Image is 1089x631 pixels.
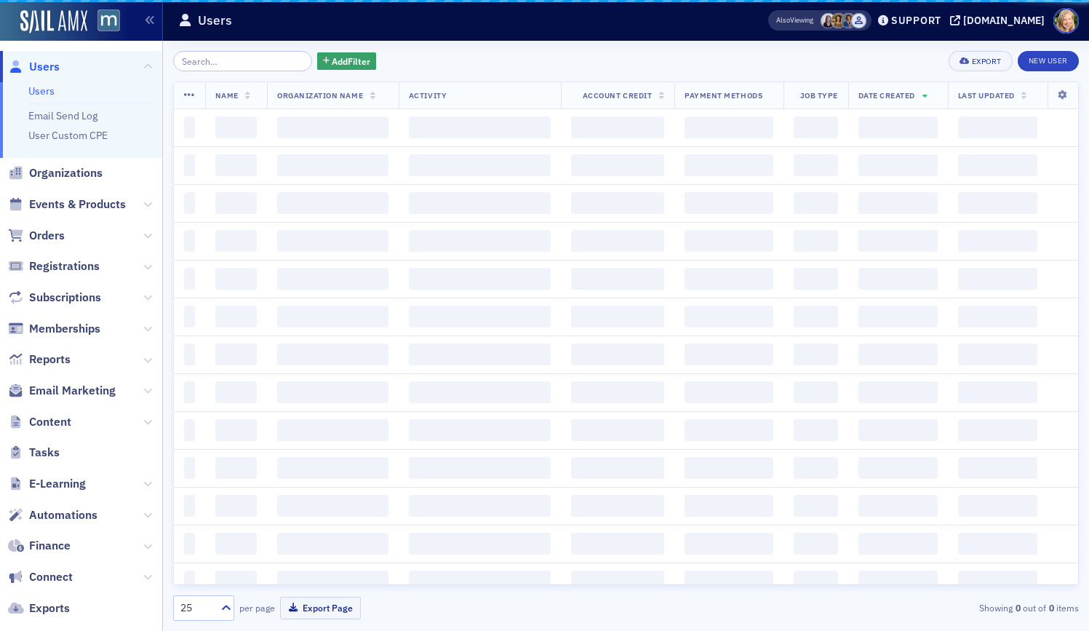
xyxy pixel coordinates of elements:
span: ‌ [277,154,388,176]
span: ‌ [958,116,1037,138]
span: Chris Dougherty [841,13,856,28]
span: ‌ [215,457,258,479]
span: ‌ [277,419,388,441]
span: ‌ [409,419,551,441]
span: ‌ [409,495,551,517]
span: ‌ [184,268,195,290]
a: Events & Products [8,197,126,213]
a: User Custom CPE [28,129,108,142]
span: ‌ [794,419,838,441]
a: SailAMX [20,10,87,33]
span: Date Created [858,90,915,100]
span: ‌ [571,116,664,138]
span: ‌ [858,381,938,403]
span: ‌ [794,571,838,592]
span: Exports [29,600,70,616]
span: Kelly Brown [821,13,836,28]
span: ‌ [215,116,258,138]
span: Profile [1053,8,1079,33]
span: ‌ [685,571,773,592]
button: AddFilter [317,52,377,71]
span: ‌ [277,495,388,517]
span: ‌ [184,571,195,592]
span: Email Marketing [29,383,116,399]
span: ‌ [685,344,773,365]
span: ‌ [215,230,258,252]
span: ‌ [794,457,838,479]
div: Showing out of items [787,601,1079,614]
a: Tasks [8,445,60,461]
a: Finance [8,538,71,554]
a: Orders [8,228,65,244]
span: ‌ [685,419,773,441]
button: Export [949,51,1012,71]
div: Also [776,15,790,25]
a: Reports [8,352,71,368]
span: ‌ [184,192,195,214]
span: ‌ [409,192,551,214]
span: ‌ [277,268,388,290]
span: ‌ [409,306,551,328]
div: 25 [180,600,212,616]
span: ‌ [184,154,195,176]
span: ‌ [277,457,388,479]
span: Reports [29,352,71,368]
span: ‌ [685,381,773,403]
span: ‌ [184,116,195,138]
span: Justin Chase [851,13,866,28]
a: New User [1018,51,1079,71]
span: Registrations [29,258,100,274]
span: ‌ [794,192,838,214]
span: ‌ [571,230,664,252]
span: ‌ [409,571,551,592]
strong: 0 [1046,601,1056,614]
span: ‌ [277,116,388,138]
span: ‌ [858,154,938,176]
span: ‌ [685,306,773,328]
span: ‌ [685,154,773,176]
span: Organization Name [277,90,363,100]
h1: Users [198,12,232,29]
span: Last Updated [958,90,1015,100]
span: ‌ [409,381,551,403]
span: ‌ [958,306,1037,328]
span: ‌ [958,154,1037,176]
span: ‌ [794,495,838,517]
span: Orders [29,228,65,244]
span: Organizations [29,165,103,181]
span: Activity [409,90,447,100]
a: Users [28,84,55,98]
span: ‌ [685,533,773,555]
span: ‌ [184,306,195,328]
strong: 0 [1013,601,1023,614]
span: ‌ [794,154,838,176]
span: Content [29,414,71,430]
span: ‌ [571,344,664,365]
span: Tasks [29,445,60,461]
span: ‌ [685,268,773,290]
span: Memberships [29,321,100,337]
span: ‌ [277,192,388,214]
span: ‌ [184,495,195,517]
a: Users [8,59,60,75]
span: ‌ [794,533,838,555]
span: ‌ [958,495,1037,517]
span: E-Learning [29,476,86,492]
span: ‌ [958,381,1037,403]
span: ‌ [215,344,258,365]
a: Exports [8,600,70,616]
span: ‌ [409,154,551,176]
span: ‌ [858,192,938,214]
span: ‌ [958,192,1037,214]
span: ‌ [215,154,258,176]
span: ‌ [858,419,938,441]
span: ‌ [184,230,195,252]
span: ‌ [571,381,664,403]
span: ‌ [215,306,258,328]
span: ‌ [184,457,195,479]
div: Support [891,14,941,27]
a: Connect [8,569,73,585]
span: ‌ [409,533,551,555]
span: ‌ [571,533,664,555]
span: ‌ [571,457,664,479]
